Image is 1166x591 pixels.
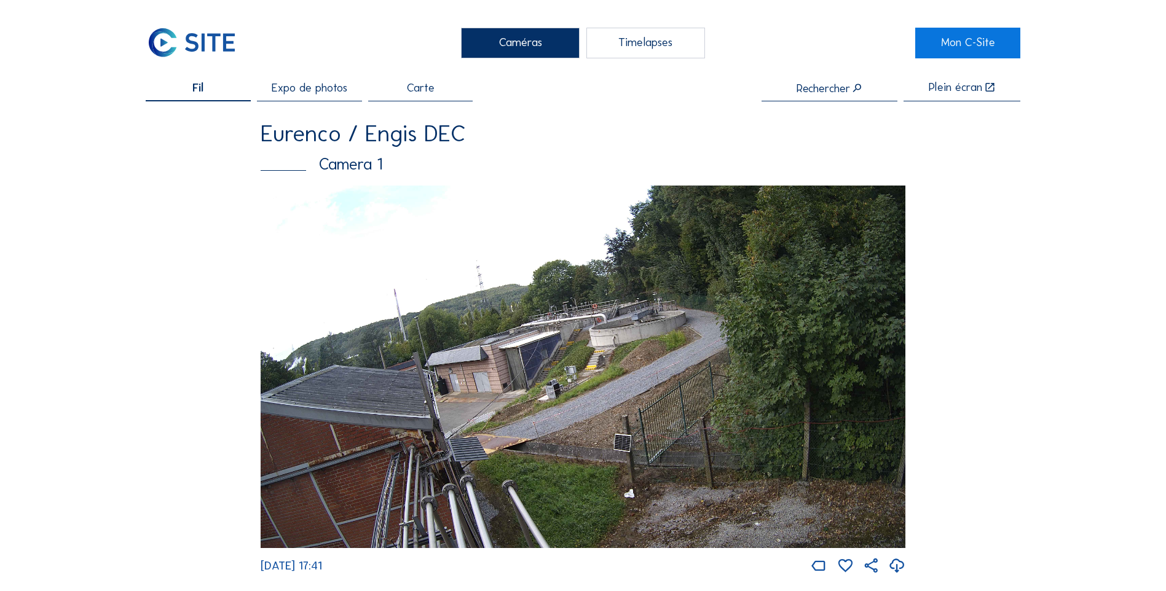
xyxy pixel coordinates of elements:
[586,28,705,58] div: Timelapses
[192,82,203,94] span: Fil
[461,28,580,58] div: Caméras
[929,82,982,94] div: Plein écran
[261,122,905,146] div: Eurenco / Engis DEC
[261,558,322,573] span: [DATE] 17:41
[261,156,905,172] div: Camera 1
[146,28,251,58] a: C-SITE Logo
[272,82,347,94] span: Expo de photos
[915,28,1020,58] a: Mon C-Site
[261,186,905,548] img: Image
[407,82,435,94] span: Carte
[146,28,237,58] img: C-SITE Logo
